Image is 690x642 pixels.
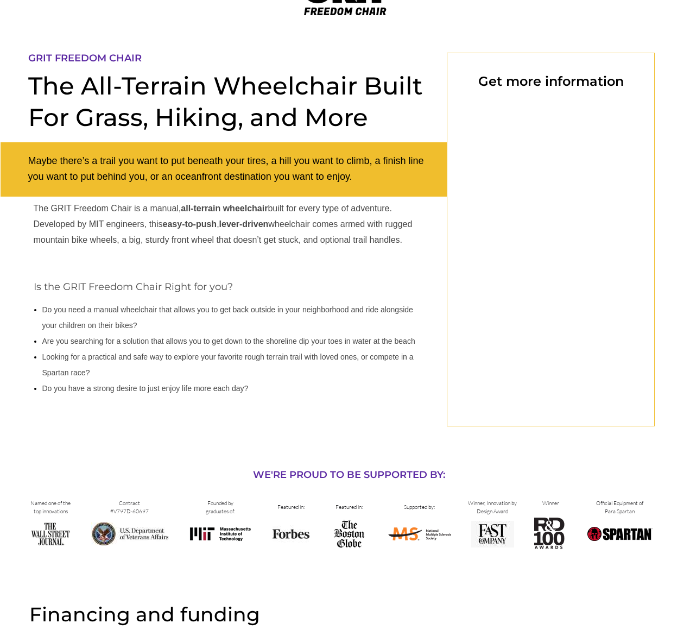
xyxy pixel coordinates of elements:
span: Get more information [478,73,624,89]
span: Do you have a strong desire to just enjoy life more each day? [42,384,249,393]
span: The All-Terrain Wheelchair Built For Grass, Hiking, and More [28,71,423,132]
span: Official Equipment of Para Spartan [596,500,643,515]
span: Looking for a practical and safe way to explore your favorite rough terrain trail with loved ones... [42,353,414,377]
span: Do you need a manual wheelchair that allows you to get back outside in your neighborhood and ride... [42,305,413,330]
span: Financing and funding [29,602,260,626]
span: Contract #V797D-60697 [110,500,149,515]
span: Is the GRIT Freedom Chair Right for you? [34,281,233,293]
strong: easy-to-push [163,219,217,229]
span: Winner, Innovation by Design Award [468,500,517,515]
iframe: Form 0 [465,105,636,408]
strong: lever-driven [219,219,269,229]
span: Featured in: [335,503,363,511]
span: WE'RE PROUD TO BE SUPPORTED BY: [253,469,445,481]
span: Supported by: [404,503,435,511]
span: Founded by graduates of: [206,500,235,515]
strong: all-terrain wheelchair [181,204,268,213]
span: Featured in: [277,503,305,511]
span: Maybe there’s a trail you want to put beneath your tires, a hill you want to climb, a finish line... [28,155,424,182]
span: The GRIT Freedom Chair is a manual, built for every type of adventure. Developed by MIT engineers... [34,204,413,244]
span: Named one of the top innovations [30,500,71,515]
span: GRIT FREEDOM CHAIR [28,52,142,64]
span: Winner [542,500,559,507]
span: Are you searching for a solution that allows you to get down to the shoreline dip your toes in wa... [42,337,415,345]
